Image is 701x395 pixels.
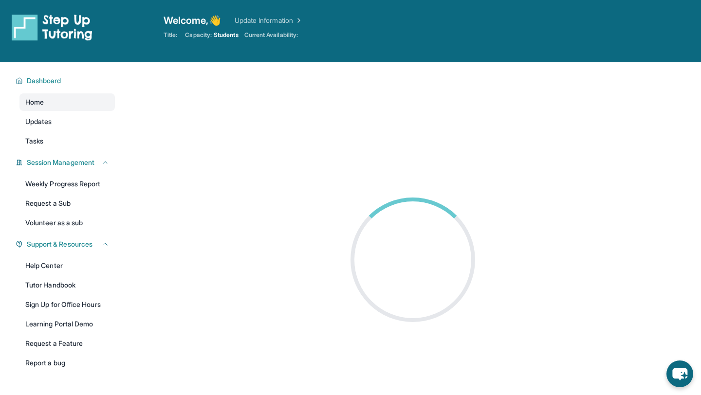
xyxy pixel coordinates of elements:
[164,14,221,27] span: Welcome, 👋
[185,31,212,39] span: Capacity:
[25,136,43,146] span: Tasks
[666,360,693,387] button: chat-button
[164,31,177,39] span: Title:
[293,16,303,25] img: Chevron Right
[25,97,44,107] span: Home
[25,117,52,126] span: Updates
[19,296,115,313] a: Sign Up for Office Hours
[214,31,239,39] span: Students
[12,14,92,41] img: logo
[27,76,61,86] span: Dashboard
[19,195,115,212] a: Request a Sub
[23,76,109,86] button: Dashboard
[19,257,115,274] a: Help Center
[19,354,115,372] a: Report a bug
[19,175,115,193] a: Weekly Progress Report
[19,93,115,111] a: Home
[27,158,94,167] span: Session Management
[19,113,115,130] a: Updates
[23,239,109,249] button: Support & Resources
[19,132,115,150] a: Tasks
[19,335,115,352] a: Request a Feature
[235,16,303,25] a: Update Information
[19,214,115,232] a: Volunteer as a sub
[19,276,115,294] a: Tutor Handbook
[19,315,115,333] a: Learning Portal Demo
[244,31,298,39] span: Current Availability:
[27,239,92,249] span: Support & Resources
[23,158,109,167] button: Session Management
